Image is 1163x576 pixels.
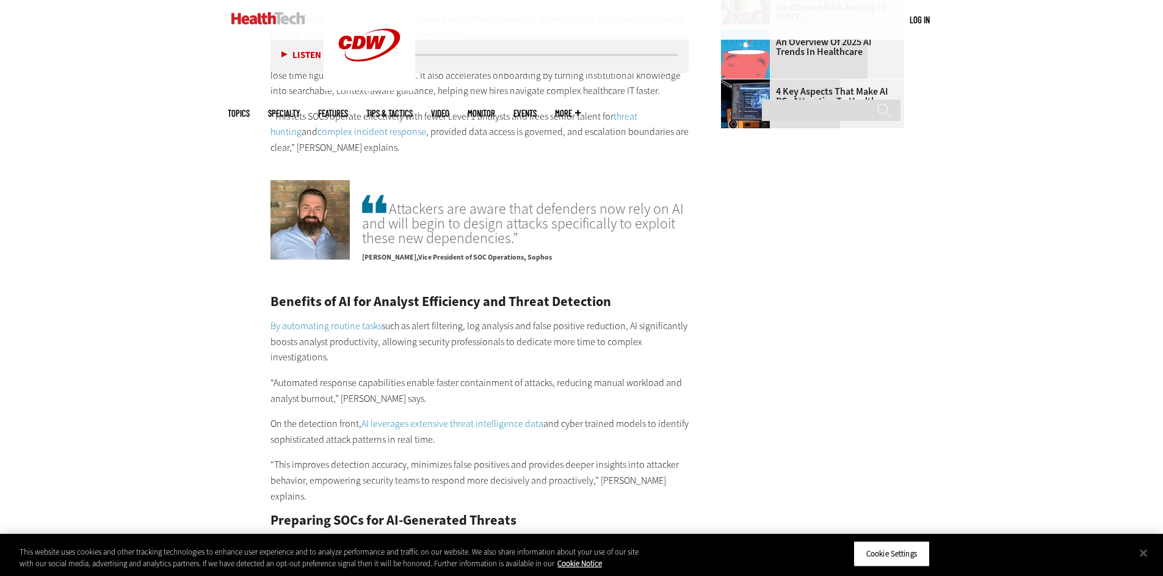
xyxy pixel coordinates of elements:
p: Vice President of SOC Operations, Sophos [362,246,689,263]
span: Specialty [268,109,300,118]
a: By automating routine tasks [270,319,382,332]
a: Tips & Tactics [366,109,413,118]
span: Attackers are aware that defenders now rely on AI and will begin to design attacks specifically t... [362,192,689,246]
img: Home [231,12,305,24]
a: CDW [324,81,415,93]
span: Topics [228,109,250,118]
p: such as alert filtering, log analysis and false positive reduction, AI significantly boosts analy... [270,318,689,365]
h2: Preparing SOCs for AI-Generated Threats [270,514,689,527]
a: Video [431,109,449,118]
p: On the detection front, and cyber trained models to identify sophisticated attack patterns in rea... [270,416,689,447]
img: Tom Gorup [270,180,350,260]
button: Close [1130,540,1157,567]
div: This website uses cookies and other tracking technologies to enhance user experience and to analy... [20,546,640,570]
p: “This improves detection accuracy, minimizes false positives and provides deeper insights into at... [270,457,689,504]
a: MonITor [468,109,495,118]
a: Log in [910,14,930,25]
span: [PERSON_NAME] [362,252,418,262]
a: Features [318,109,348,118]
img: Desktop monitor with brain AI concept [721,79,770,128]
p: “Automated response capabilities enable faster containment of attacks, reducing manual workload a... [270,375,689,406]
a: Events [513,109,537,118]
div: User menu [910,13,930,26]
h2: Benefits of AI for Analyst Efficiency and Threat Detection [270,295,689,308]
span: More [555,109,581,118]
a: AI leverages extensive threat intelligence data [361,417,543,430]
a: More information about your privacy [557,558,602,569]
button: Cookie Settings [853,541,930,567]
